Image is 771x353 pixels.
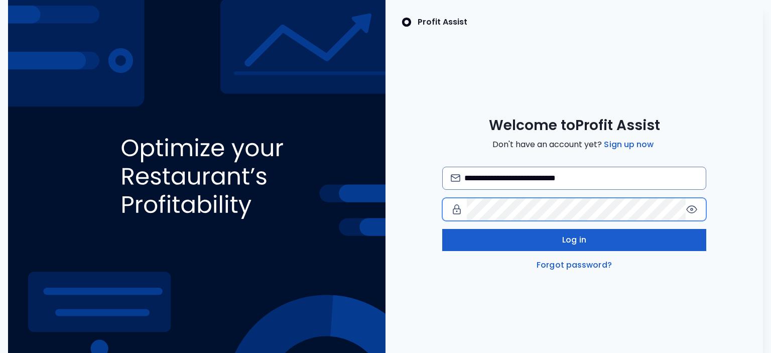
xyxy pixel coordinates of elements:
button: Log in [442,229,707,251]
a: Sign up now [602,139,656,151]
img: SpotOn Logo [402,16,412,28]
span: Welcome to Profit Assist [489,116,660,135]
span: Don't have an account yet? [492,139,656,151]
a: Forgot password? [535,259,614,271]
img: email [451,174,460,182]
span: Log in [562,234,586,246]
p: Profit Assist [418,16,467,28]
